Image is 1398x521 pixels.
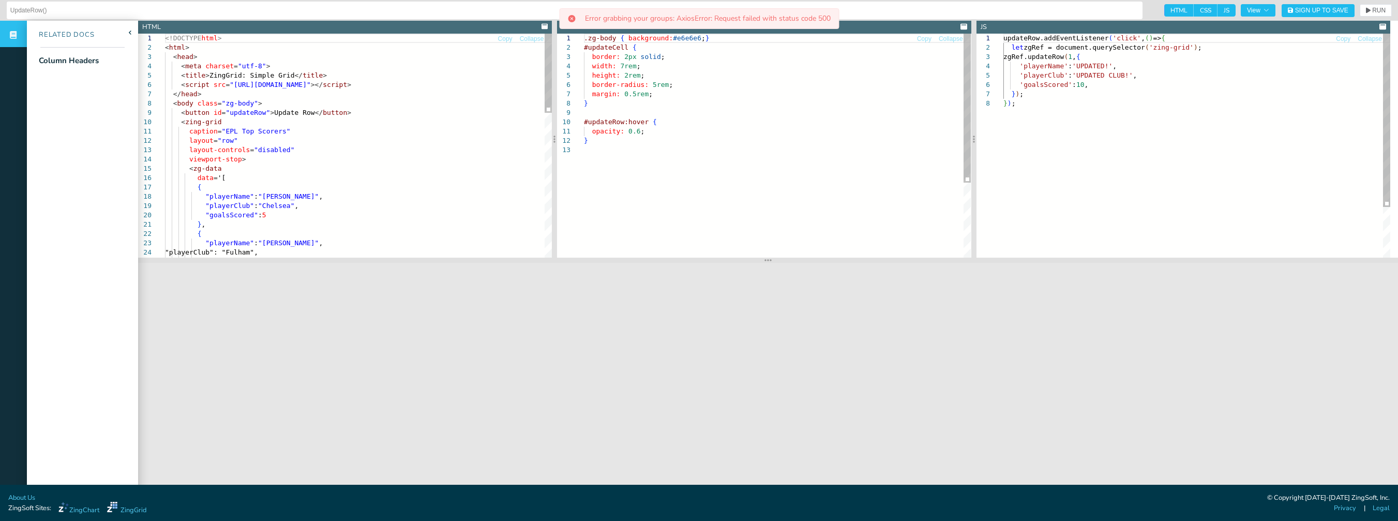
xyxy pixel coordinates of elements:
div: Related Docs [27,30,95,40]
div: 12 [557,136,570,145]
span: } [584,99,588,107]
span: "[PERSON_NAME]" [258,192,319,200]
span: "[URL][DOMAIN_NAME]" [230,81,311,88]
div: 22 [138,229,152,239]
span: < [173,53,177,61]
span: width: [592,62,617,70]
span: html [201,34,217,42]
button: Copy [498,34,513,44]
span: head [181,90,197,98]
span: > [270,109,275,116]
span: ZingSoft Sites: [8,503,51,513]
span: id [214,109,222,116]
div: 25 [138,257,152,266]
span: charset [205,62,234,70]
span: > [347,81,351,88]
div: 4 [557,62,570,71]
span: 'click' [1113,34,1141,42]
div: CSS [561,22,574,32]
span: "playerClub" [205,202,254,210]
span: zg-data [193,165,222,172]
span: button [323,109,347,116]
span: > [258,99,262,107]
span: ; [1011,99,1015,107]
a: About Us [8,493,35,503]
span: "[PERSON_NAME]" [258,239,319,247]
span: = [234,62,238,70]
span: 0.5rem [625,90,649,98]
span: > [218,34,222,42]
div: 6 [557,80,570,90]
span: < [181,71,185,79]
span: < [189,165,193,172]
span: 2px [625,53,637,61]
div: 12 [138,136,152,145]
div: 3 [138,52,152,62]
span: </ [294,71,303,79]
span: } [1011,90,1015,98]
span: ) [1015,90,1019,98]
span: { [1076,53,1080,61]
div: 9 [138,108,152,117]
span: | [1364,503,1365,513]
span: "utf-8" [238,62,266,70]
span: > [347,109,351,116]
span: "Chelsea" [258,202,294,210]
span: } [198,220,202,228]
span: 7rem [621,62,637,70]
div: 6 [976,80,990,90]
span: , [294,202,298,210]
span: Collapse [939,36,963,42]
span: 2rem [625,71,641,79]
span: : [254,202,258,210]
span: layout-controls [189,146,250,154]
div: 1 [557,34,570,43]
span: "row" [218,137,238,144]
span: zing-grid [185,118,221,126]
span: < [173,99,177,107]
button: RUN [1360,4,1392,17]
span: > [193,53,198,61]
div: 7 [976,90,990,99]
div: 8 [138,99,152,108]
span: : [1068,62,1072,70]
span: "EPL Top Scorers" [222,127,291,135]
span: { [198,183,202,191]
span: < [181,118,185,126]
span: ( [1064,53,1068,61]
span: body [177,99,193,107]
span: ZingGrid: Simple Grid [209,71,294,79]
span: { [198,230,202,237]
span: Sign Up to Save [1295,7,1348,13]
span: View [1247,7,1269,13]
input: Untitled Demo [10,2,1139,19]
span: "goalsScored" [205,211,258,219]
div: 19 [138,201,152,211]
span: ; [701,34,705,42]
span: ) [1007,99,1011,107]
span: => [1153,34,1161,42]
span: Collapse [520,36,544,42]
div: 2 [138,43,152,52]
div: © Copyright [DATE]-[DATE] ZingSoft, Inc. [1267,493,1390,503]
span: > [205,71,209,79]
div: 3 [976,52,990,62]
div: 20 [138,211,152,220]
span: .zg-body [584,34,617,42]
div: 9 [557,108,570,117]
button: Sign Up to Save [1282,4,1355,17]
div: 2 [976,43,990,52]
span: ></ [311,81,323,88]
span: margin: [592,90,621,98]
span: Copy [498,36,513,42]
span: updateRow.addEventListener [1003,34,1109,42]
span: RUN [1372,7,1386,13]
span: ( [1145,43,1149,51]
span: 5 [262,211,266,219]
div: JS [981,22,987,32]
span: script [323,81,347,88]
span: : [254,239,258,247]
span: , [319,192,323,200]
span: ) [1149,34,1153,42]
span: < [165,43,169,51]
